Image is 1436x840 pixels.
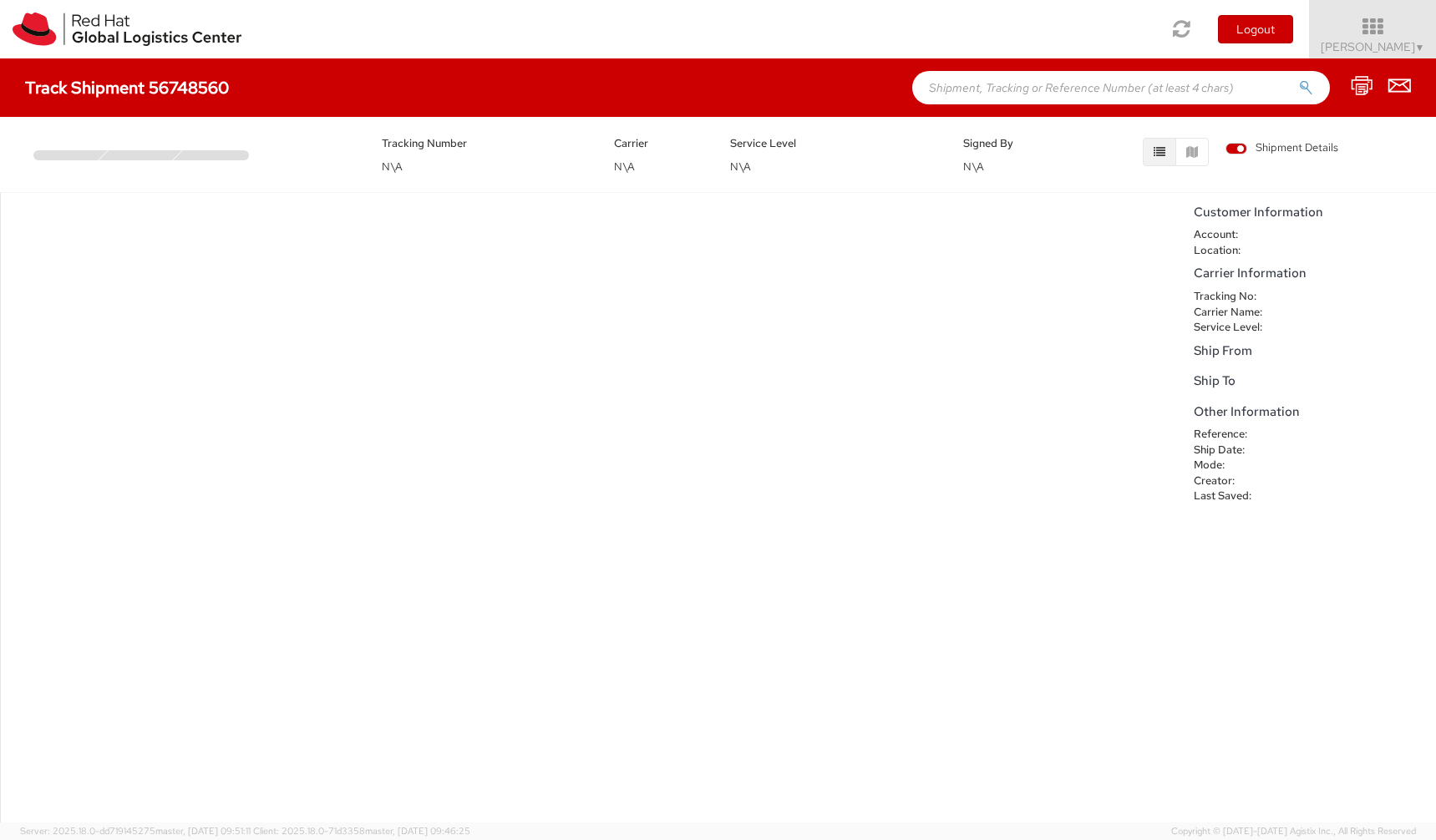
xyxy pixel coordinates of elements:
[382,138,589,149] h5: Tracking Number
[1181,458,1289,473] dt: Mode:
[1194,266,1428,281] h5: Carrier Information
[1194,405,1428,419] h5: Other Information
[1415,41,1425,54] span: ▼
[1181,243,1289,259] dt: Location:
[25,78,229,97] h4: Track Shipment 56748560
[1194,205,1428,220] h5: Customer Information
[1181,305,1289,321] dt: Carrier Name:
[1181,473,1289,489] dt: Creator:
[1181,320,1289,336] dt: Service Level:
[963,138,1054,149] h5: Signed By
[1321,39,1425,54] span: [PERSON_NAME]
[614,138,705,149] h5: Carrier
[1171,825,1416,838] span: Copyright © [DATE]-[DATE] Agistix Inc., All Rights Reserved
[253,825,470,837] span: Client: 2025.18.0-71d3358
[1181,227,1289,243] dt: Account:
[382,159,403,174] span: N\A
[912,71,1330,104] input: Shipment, Tracking or Reference Number (at least 4 chars)
[1225,140,1338,159] label: Shipment Details
[20,825,251,837] span: Server: 2025.18.0-dd719145275
[1225,140,1338,156] span: Shipment Details
[1194,344,1428,358] h5: Ship From
[1181,443,1289,458] dt: Ship Date:
[1218,15,1293,43] button: Logout
[614,159,635,174] span: N\A
[963,159,984,174] span: N\A
[730,159,751,174] span: N\A
[1194,374,1428,388] h5: Ship To
[155,825,251,837] span: master, [DATE] 09:51:11
[730,138,937,149] h5: Service Level
[13,13,241,46] img: rh-logistics-00dfa346123c4ec078e1.svg
[1181,289,1289,305] dt: Tracking No:
[1181,488,1289,504] dt: Last Saved:
[1181,427,1289,443] dt: Reference:
[365,825,470,837] span: master, [DATE] 09:46:25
